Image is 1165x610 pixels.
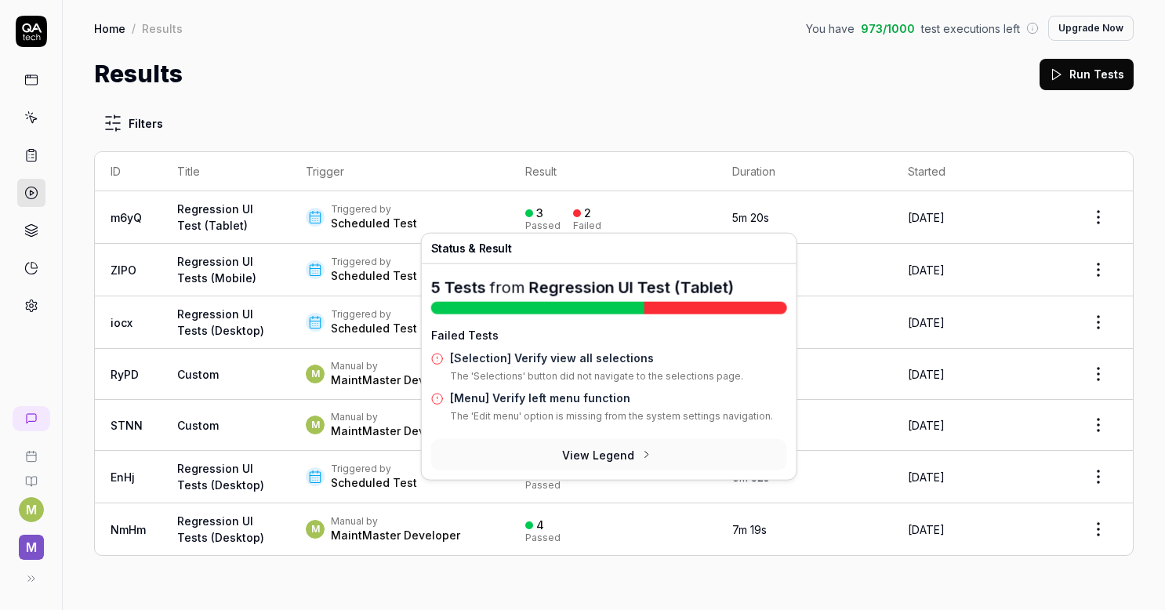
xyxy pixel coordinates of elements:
div: Results [142,20,183,36]
a: Regression UI Tests (Desktop) [177,307,264,337]
time: [DATE] [908,211,945,224]
div: Passed [525,481,561,490]
button: M [6,522,56,563]
a: [Menu] Verify left menu function [450,391,630,405]
div: Failed [573,221,601,231]
div: / [132,20,136,36]
a: ZlPO [111,263,136,277]
div: 2 [584,206,591,220]
a: Regression UI Test (Tablet) [529,278,734,297]
a: Regression UI Tests (Desktop) [177,462,264,492]
span: M [306,365,325,383]
span: 973 / 1000 [861,20,915,37]
a: Documentation [6,463,56,488]
div: Manual by [331,515,460,528]
div: Scheduled Test [331,268,417,284]
th: Duration [717,152,892,191]
a: Regression UI Test (Tablet) [177,202,253,232]
th: Started [892,152,1064,191]
div: Triggered by [331,463,417,475]
button: Filters [94,107,172,139]
a: STNN [111,419,143,432]
span: test executions left [921,20,1020,37]
span: You have [806,20,855,37]
div: Passed [525,533,561,543]
a: NmHm [111,523,146,536]
time: [DATE] [908,523,945,536]
time: 6m 32s [732,470,769,484]
div: Scheduled Test [331,321,417,336]
h4: Failed Tests [431,321,787,343]
time: [DATE] [908,368,945,381]
p: The 'Edit menu' option is missing from the system settings navigation. [450,409,787,430]
button: View Legend [431,439,787,470]
div: 3 [536,206,543,220]
div: MaintMaster Developer [331,528,460,543]
div: Triggered by [331,203,417,216]
a: New conversation [13,406,50,431]
div: Scheduled Test [331,475,417,491]
a: Regression UI Tests (Desktop) [177,514,264,544]
div: Triggered by [331,308,417,321]
span: Custom [177,419,219,432]
span: M [306,416,325,434]
div: Manual by [331,360,460,372]
span: 5 Tests [431,278,486,297]
a: Home [94,20,125,36]
span: from [490,278,525,297]
div: Passed [525,221,561,231]
h4: Status & Result [431,243,787,254]
div: MaintMaster Developer [331,372,460,388]
div: Triggered by [331,256,417,268]
button: Upgrade Now [1048,16,1134,41]
span: M [306,520,325,539]
a: RyPD [111,368,139,381]
div: Manual by [331,411,460,423]
p: The 'Selections' button did not navigate to the selections page. [450,369,787,390]
div: Scheduled Test [331,216,417,231]
button: M [19,497,44,522]
a: iocx [111,316,132,329]
span: Custom [177,368,219,381]
span: M [19,535,44,560]
button: Run Tests [1040,59,1134,90]
a: Regression UI Tests (Mobile) [177,255,256,285]
div: 4 [536,518,544,532]
th: ID [95,152,162,191]
time: [DATE] [908,419,945,432]
a: Book a call with us [6,438,56,463]
a: m6yQ [111,211,142,224]
th: Result [510,152,717,191]
a: [Selection] Verify view all selections [450,351,654,365]
div: MaintMaster Developer [331,423,460,439]
time: [DATE] [908,470,945,484]
time: 7m 19s [732,523,767,536]
time: [DATE] [908,316,945,329]
th: Title [162,152,290,191]
time: [DATE] [908,263,945,277]
a: EnHj [111,470,135,484]
time: 5m 20s [732,211,769,224]
h1: Results [94,56,183,92]
th: Trigger [290,152,510,191]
